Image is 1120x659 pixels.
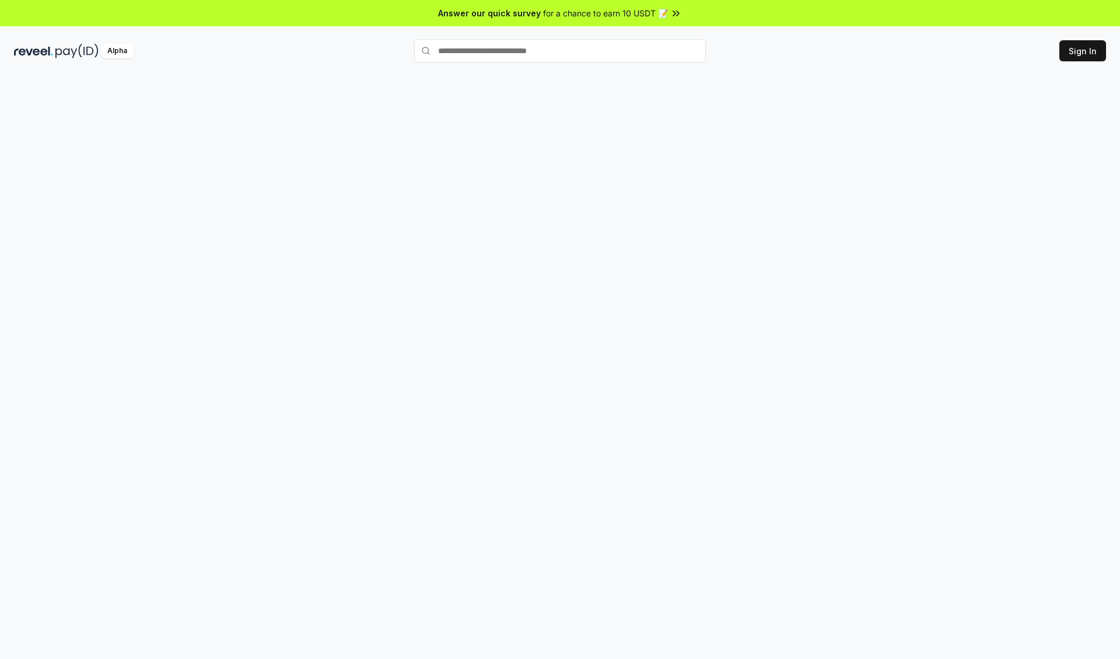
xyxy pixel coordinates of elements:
span: for a chance to earn 10 USDT 📝 [543,7,668,19]
button: Sign In [1059,40,1106,61]
img: pay_id [55,44,99,58]
img: reveel_dark [14,44,53,58]
span: Answer our quick survey [438,7,541,19]
div: Alpha [101,44,134,58]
